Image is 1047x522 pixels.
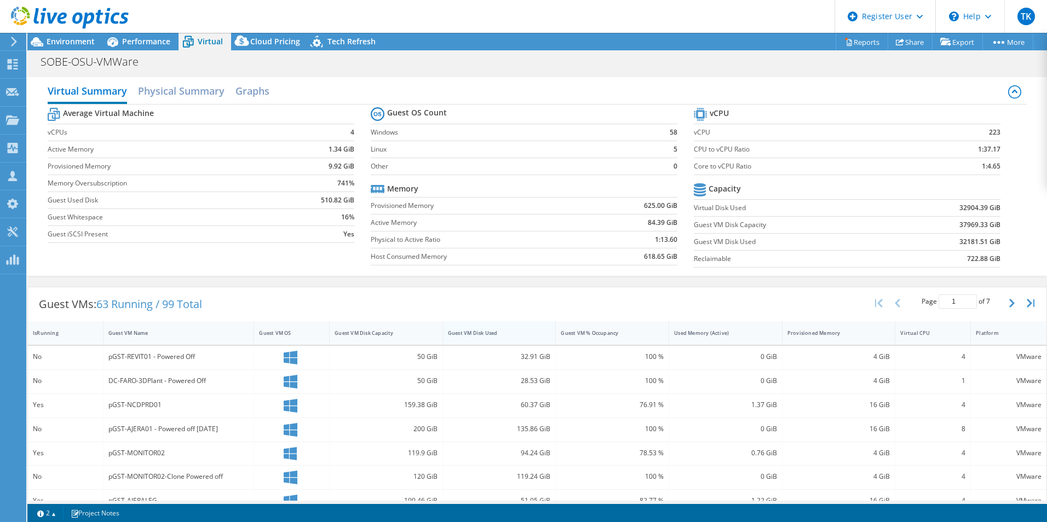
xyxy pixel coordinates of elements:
[48,212,281,223] label: Guest Whitespace
[371,144,649,155] label: Linux
[967,253,1000,264] b: 722.88 GiB
[959,236,1000,247] b: 32181.51 GiB
[787,447,890,459] div: 4 GiB
[694,219,894,230] label: Guest VM Disk Capacity
[694,202,894,213] label: Virtual Disk Used
[335,447,438,459] div: 119.9 GiB
[674,351,777,363] div: 0 GiB
[976,329,1028,337] div: Platform
[670,127,677,138] b: 58
[982,161,1000,172] b: 1:4.65
[371,251,588,262] label: Host Consumed Memory
[694,161,920,172] label: Core to vCPU Ratio
[787,399,890,411] div: 16 GiB
[321,195,354,206] b: 510.82 GiB
[976,399,1042,411] div: VMware
[108,423,249,435] div: pGST-AJERA01 - Powered off [DATE]
[371,127,649,138] label: Windows
[982,33,1033,50] a: More
[335,351,438,363] div: 50 GiB
[448,351,551,363] div: 32.91 GiB
[787,375,890,387] div: 4 GiB
[976,351,1042,363] div: VMware
[787,329,877,337] div: Provisioned Memory
[900,471,965,483] div: 4
[48,229,281,240] label: Guest iSCSI Present
[108,447,249,459] div: pGST-MONITOR02
[900,329,952,337] div: Virtual CPU
[108,351,249,363] div: pGST-REVIT01 - Powered Off
[561,351,664,363] div: 100 %
[329,161,354,172] b: 9.92 GiB
[250,36,300,47] span: Cloud Pricing
[787,351,890,363] div: 4 GiB
[335,423,438,435] div: 200 GiB
[836,33,888,50] a: Reports
[900,399,965,411] div: 4
[1017,8,1035,25] span: TK
[674,329,764,337] div: Used Memory (Active)
[787,471,890,483] div: 4 GiB
[448,495,551,507] div: 51.05 GiB
[694,127,920,138] label: vCPU
[900,351,965,363] div: 4
[976,375,1042,387] div: VMware
[387,183,418,194] b: Memory
[709,183,741,194] b: Capacity
[30,506,64,520] a: 2
[108,399,249,411] div: pGST-NCDPRD01
[33,329,85,337] div: IsRunning
[674,471,777,483] div: 0 GiB
[343,229,354,240] b: Yes
[561,375,664,387] div: 100 %
[335,329,424,337] div: Guest VM Disk Capacity
[48,127,281,138] label: vCPUs
[978,144,1000,155] b: 1:37.17
[561,495,664,507] div: 82.77 %
[329,144,354,155] b: 1.34 GiB
[674,144,677,155] b: 5
[888,33,933,50] a: Share
[561,399,664,411] div: 76.91 %
[33,375,98,387] div: No
[900,423,965,435] div: 8
[337,178,354,189] b: 741%
[976,447,1042,459] div: VMware
[939,294,977,309] input: jump to page
[108,471,249,483] div: pGST-MONITOR02-Clone Powered off
[138,80,225,102] h2: Physical Summary
[986,297,990,306] span: 7
[561,471,664,483] div: 100 %
[33,495,98,507] div: Yes
[108,375,249,387] div: DC-FARO-3DPlant - Powered Off
[371,200,588,211] label: Provisioned Memory
[448,471,551,483] div: 119.24 GiB
[350,127,354,138] b: 4
[47,36,95,47] span: Environment
[644,200,677,211] b: 625.00 GiB
[644,251,677,262] b: 618.65 GiB
[787,495,890,507] div: 16 GiB
[655,234,677,245] b: 1:13.60
[561,447,664,459] div: 78.53 %
[976,423,1042,435] div: VMware
[448,399,551,411] div: 60.37 GiB
[33,423,98,435] div: No
[335,399,438,411] div: 159.38 GiB
[371,234,588,245] label: Physical to Active Ratio
[28,287,213,321] div: Guest VMs:
[989,127,1000,138] b: 223
[235,80,269,102] h2: Graphs
[48,195,281,206] label: Guest Used Disk
[710,108,729,119] b: vCPU
[674,161,677,172] b: 0
[959,202,1000,213] b: 32904.39 GiB
[976,471,1042,483] div: VMware
[787,423,890,435] div: 16 GiB
[33,399,98,411] div: Yes
[448,447,551,459] div: 94.24 GiB
[959,219,1000,230] b: 37969.33 GiB
[335,495,438,507] div: 199.46 GiB
[674,495,777,507] div: 1.22 GiB
[33,471,98,483] div: No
